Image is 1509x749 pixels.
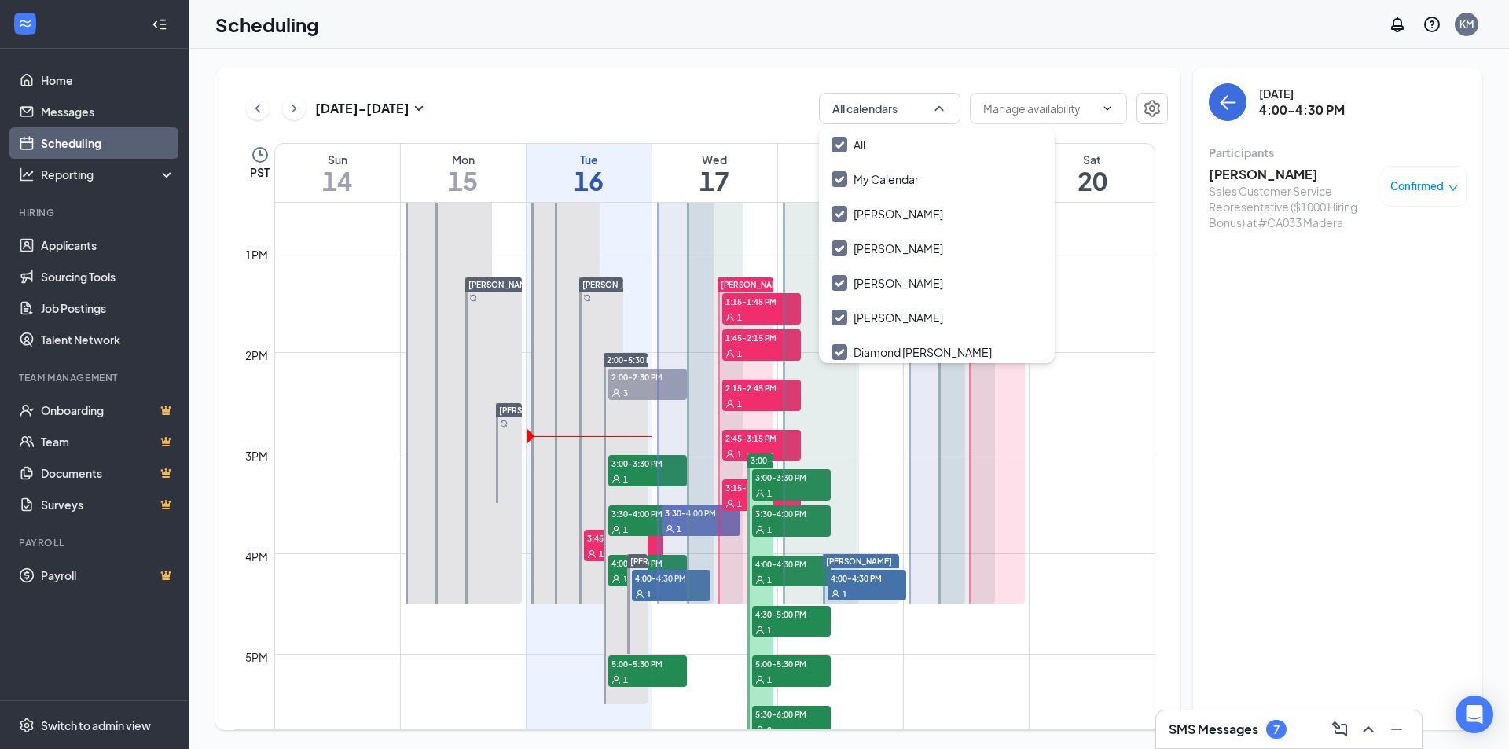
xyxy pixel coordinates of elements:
span: 1:45-2:15 PM [722,329,801,345]
span: 1 [767,625,772,636]
svg: User [755,626,765,635]
span: 4:00-4:30 PM [752,556,831,571]
div: Payroll [19,536,172,549]
h1: 16 [527,167,652,194]
svg: User [755,525,765,534]
svg: Sync [583,294,591,302]
div: Reporting [41,167,176,182]
span: 3:00-3:30 PM [608,455,687,471]
svg: User [755,575,765,585]
span: 3:30-4:00 PM [608,505,687,521]
svg: User [725,450,735,459]
div: Mon [401,152,526,167]
span: PST [250,164,270,180]
span: 1 [737,312,742,323]
svg: Sync [500,420,508,428]
a: September 17, 2025 [652,144,777,202]
h1: 15 [401,167,526,194]
span: 2 [767,725,772,736]
span: 1 [767,674,772,685]
svg: ChevronDown [1101,102,1114,115]
svg: ComposeMessage [1331,720,1349,739]
svg: User [635,589,644,599]
svg: ChevronUp [1359,720,1378,739]
svg: User [611,575,621,584]
svg: Notifications [1388,15,1407,34]
span: 4:30-5:00 PM [752,606,831,622]
h3: [PERSON_NAME] [1209,166,1374,183]
button: All calendarsChevronUp [819,93,960,124]
div: Hiring [19,206,172,219]
h1: 18 [778,167,903,194]
a: September 16, 2025 [527,144,652,202]
svg: ChevronUp [931,101,947,116]
svg: User [665,524,674,534]
svg: Sync [469,294,477,302]
svg: Settings [1143,99,1162,118]
span: 1 [677,523,681,534]
span: 5:30-6:00 PM [752,706,831,721]
span: 1 [623,574,628,585]
button: Minimize [1384,717,1409,742]
svg: User [755,675,765,685]
span: 2:45-3:15 PM [722,430,801,446]
svg: User [725,313,735,322]
span: 1 [767,524,772,535]
span: 2:15-2:45 PM [722,380,801,395]
svg: User [725,399,735,409]
span: 5:00-5:30 PM [608,655,687,671]
svg: ChevronLeft [250,99,266,118]
span: 1 [767,488,772,499]
span: 3:00-6:00 PM [751,455,802,466]
svg: Clock [251,145,270,164]
div: KM [1459,17,1474,31]
span: [PERSON_NAME] [468,280,534,289]
svg: User [755,489,765,498]
button: ChevronLeft [246,97,270,120]
span: 1 [623,474,628,485]
div: [DATE] [1259,86,1345,101]
svg: Minimize [1387,720,1406,739]
span: 1 [843,589,847,600]
span: 4:00-4:30 PM [632,570,710,586]
span: 1 [623,674,628,685]
span: 1 [737,498,742,509]
a: Talent Network [41,324,175,355]
h1: 17 [652,167,777,194]
a: Applicants [41,229,175,261]
svg: Collapse [152,17,167,32]
div: Sun [275,152,400,167]
div: 5pm [242,648,271,666]
span: 1 [737,348,742,359]
a: Home [41,64,175,96]
span: 3:45-4:15 PM [584,530,663,545]
a: TeamCrown [41,426,175,457]
svg: User [725,499,735,509]
svg: User [611,675,621,685]
button: ComposeMessage [1327,717,1353,742]
a: Scheduling [41,127,175,159]
span: down [1448,182,1459,193]
span: [PERSON_NAME] [582,280,648,289]
span: 3 [623,387,628,398]
h1: Scheduling [215,11,319,38]
span: [PERSON_NAME] [721,280,787,289]
div: 4pm [242,548,271,565]
a: September 20, 2025 [1030,144,1155,202]
span: 2:00-5:30 PM [607,354,658,365]
button: back-button [1209,83,1246,121]
a: September 18, 2025 [778,144,903,202]
svg: SmallChevronDown [409,99,428,118]
span: 1 [599,549,604,560]
a: Sourcing Tools [41,261,175,292]
span: 1 [737,398,742,409]
span: 5:00-5:30 PM [752,655,831,671]
span: 4:00-4:30 PM [608,555,687,571]
div: Thu [778,152,903,167]
svg: User [611,388,621,398]
div: Switch to admin view [41,718,151,733]
h1: 20 [1030,167,1155,194]
svg: User [611,475,621,484]
div: 3pm [242,447,271,464]
svg: User [587,549,597,559]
